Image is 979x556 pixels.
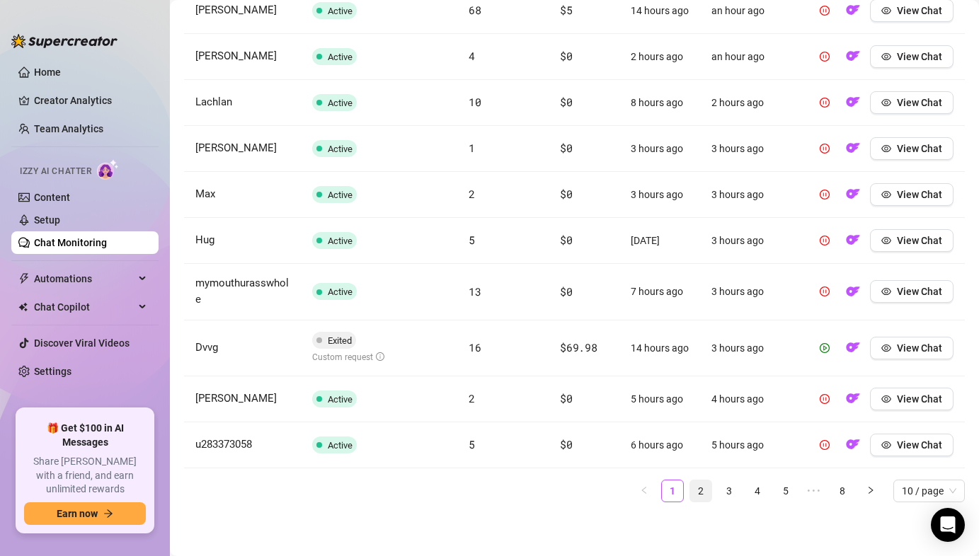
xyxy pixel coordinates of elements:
[859,480,882,502] li: Next Page
[700,376,801,422] td: 4 hours ago
[881,394,891,404] span: eye
[897,5,942,16] span: View Chat
[328,394,353,405] span: Active
[881,343,891,353] span: eye
[328,190,353,200] span: Active
[897,51,942,62] span: View Chat
[18,302,28,312] img: Chat Copilot
[619,80,700,126] td: 8 hours ago
[328,236,353,246] span: Active
[195,438,252,451] span: u283373058
[846,95,860,109] img: OF
[97,159,119,180] img: AI Chatter
[560,437,572,451] span: $0
[820,286,830,296] span: pause-circle
[469,340,481,354] span: 16
[619,264,700,320] td: 7 hours ago
[619,422,700,468] td: 6 hours ago
[195,4,277,16] span: [PERSON_NAME]
[560,391,572,405] span: $0
[870,229,954,252] button: View Chat
[34,296,134,318] span: Chat Copilot
[20,165,91,178] span: Izzy AI Chatter
[560,340,597,354] span: $69.98
[34,123,103,134] a: Team Analytics
[870,45,954,68] button: View Chat
[870,434,954,456] button: View Chat
[700,126,801,172] td: 3 hours ago
[870,337,954,359] button: View Chat
[11,34,118,48] img: logo-BBDzfeDw.svg
[842,54,864,65] a: OF
[820,52,830,62] span: pause-circle
[195,95,232,108] span: Lachlan
[469,284,481,299] span: 13
[376,352,384,361] span: info-circle
[690,480,711,502] a: 2
[842,45,864,68] button: OF
[842,229,864,252] button: OF
[870,280,954,303] button: View Chat
[469,391,475,405] span: 2
[842,8,864,19] a: OF
[881,236,891,245] span: eye
[34,237,107,248] a: Chat Monitoring
[469,49,475,63] span: 4
[870,137,954,160] button: View Chat
[803,480,825,502] li: Next 5 Pages
[700,422,801,468] td: 5 hours ago
[195,141,277,154] span: [PERSON_NAME]
[328,6,353,16] span: Active
[881,190,891,199] span: eye
[897,286,942,297] span: View Chat
[842,442,864,453] a: OF
[195,392,277,405] span: [PERSON_NAME]
[881,98,891,108] span: eye
[560,49,572,63] span: $0
[820,6,830,16] span: pause-circle
[842,345,864,357] a: OF
[560,3,572,17] span: $5
[846,3,860,17] img: OF
[195,277,289,306] span: mymouthurasswhole
[820,144,830,154] span: pause-circle
[897,97,942,108] span: View Chat
[700,218,801,264] td: 3 hours ago
[897,143,942,154] span: View Chat
[700,264,801,320] td: 3 hours ago
[846,391,860,405] img: OF
[560,233,572,247] span: $0
[820,236,830,245] span: pause-circle
[103,509,113,519] span: arrow-right
[34,366,71,377] a: Settings
[902,480,956,502] span: 10 / page
[469,141,475,155] span: 1
[842,100,864,111] a: OF
[619,218,700,264] td: [DATE]
[619,126,700,172] td: 3 hours ago
[328,335,352,346] span: Exited
[34,214,60,226] a: Setup
[18,273,30,284] span: thunderbolt
[842,280,864,303] button: OF
[842,238,864,249] a: OF
[897,235,942,246] span: View Chat
[619,376,700,422] td: 5 hours ago
[842,337,864,359] button: OF
[859,480,882,502] button: right
[633,480,655,502] li: Previous Page
[897,393,942,405] span: View Chat
[842,396,864,407] a: OF
[897,189,942,200] span: View Chat
[328,144,353,154] span: Active
[661,480,684,502] li: 1
[633,480,655,502] button: left
[195,233,214,246] span: Hug
[846,284,860,299] img: OF
[846,340,860,354] img: OF
[846,49,860,63] img: OF
[469,187,475,201] span: 2
[195,341,218,354] span: Dvvg
[832,480,853,502] a: 8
